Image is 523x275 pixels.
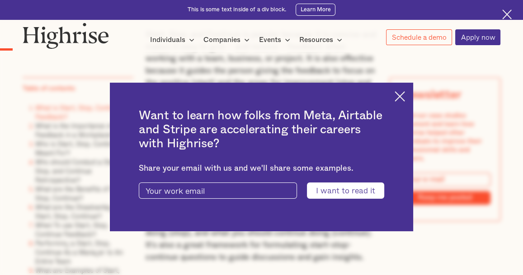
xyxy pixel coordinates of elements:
[259,34,293,45] div: Events
[139,163,384,173] div: Share your email with us and we'll share some examples.
[386,29,452,45] a: Schedule a demo
[23,23,109,49] img: Highrise logo
[395,91,405,102] img: Cross icon
[139,108,384,150] h2: Want to learn how folks from Meta, Airtable and Stripe are accelerating their careers with Highrise?
[259,34,281,45] div: Events
[203,34,252,45] div: Companies
[299,34,345,45] div: Resources
[299,34,333,45] div: Resources
[502,9,512,19] img: Cross icon
[188,6,286,14] div: This is some text inside of a div block.
[139,182,297,199] input: Your work email
[455,29,501,45] a: Apply now
[139,182,384,199] form: current-ascender-blog-article-modal-form
[203,34,240,45] div: Companies
[296,4,335,16] a: Learn More
[150,34,197,45] div: Individuals
[150,34,185,45] div: Individuals
[307,182,384,199] input: I want to read it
